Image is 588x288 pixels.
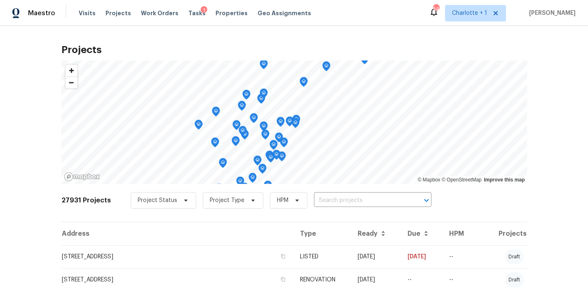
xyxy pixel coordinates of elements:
[279,276,287,283] button: Copy Address
[232,120,241,133] div: Map marker
[238,101,246,114] div: Map marker
[272,150,281,163] div: Map marker
[351,245,401,268] td: [DATE]
[66,77,77,88] button: Zoom out
[241,130,249,142] div: Map marker
[61,245,294,268] td: [STREET_ADDRESS]
[401,245,443,268] td: [DATE]
[314,194,408,207] input: Search projects
[64,172,100,181] a: Mapbox homepage
[261,130,269,142] div: Map marker
[269,140,278,153] div: Map marker
[300,77,308,90] div: Map marker
[201,6,207,14] div: 1
[61,196,111,204] h2: 27931 Projects
[236,177,244,189] div: Map marker
[241,183,249,195] div: Map marker
[194,120,203,132] div: Map marker
[443,222,476,245] th: HPM
[361,54,369,67] div: Map marker
[476,222,527,245] th: Projects
[215,183,223,196] div: Map marker
[505,249,523,264] div: draft
[277,196,288,204] span: HPM
[239,126,247,139] div: Map marker
[216,9,248,17] span: Properties
[250,113,258,126] div: Map marker
[248,173,257,186] div: Map marker
[260,59,268,72] div: Map marker
[351,222,401,245] th: Ready
[257,94,265,107] div: Map marker
[286,116,294,129] div: Map marker
[212,107,220,119] div: Map marker
[260,88,268,101] div: Map marker
[484,177,525,183] a: Improve this map
[443,245,476,268] td: --
[505,272,523,287] div: draft
[278,151,286,164] div: Map marker
[452,9,487,17] span: Charlotte + 1
[253,156,262,168] div: Map marker
[291,118,300,131] div: Map marker
[293,245,351,268] td: LISTED
[61,46,527,54] h2: Projects
[433,5,439,13] div: 54
[275,132,283,145] div: Map marker
[258,9,311,17] span: Geo Assignments
[61,222,294,245] th: Address
[292,115,300,128] div: Map marker
[188,10,206,16] span: Tasks
[421,195,432,206] button: Open
[526,9,576,17] span: [PERSON_NAME]
[138,196,177,204] span: Project Status
[61,60,527,184] canvas: Map
[211,137,219,150] div: Map marker
[210,196,244,204] span: Project Type
[279,253,287,260] button: Copy Address
[242,90,251,102] div: Map marker
[265,151,274,163] div: Map marker
[28,9,55,17] span: Maestro
[141,9,178,17] span: Work Orders
[232,136,240,149] div: Map marker
[258,164,267,177] div: Map marker
[293,222,351,245] th: Type
[260,121,268,134] div: Map marker
[66,65,77,77] button: Zoom in
[280,137,288,150] div: Map marker
[276,117,285,130] div: Map marker
[322,61,330,74] div: Map marker
[401,222,443,245] th: Due
[105,9,131,17] span: Projects
[219,158,227,171] div: Map marker
[442,177,482,183] a: OpenStreetMap
[267,153,275,165] div: Map marker
[79,9,96,17] span: Visits
[264,181,272,193] div: Map marker
[418,177,440,183] a: Mapbox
